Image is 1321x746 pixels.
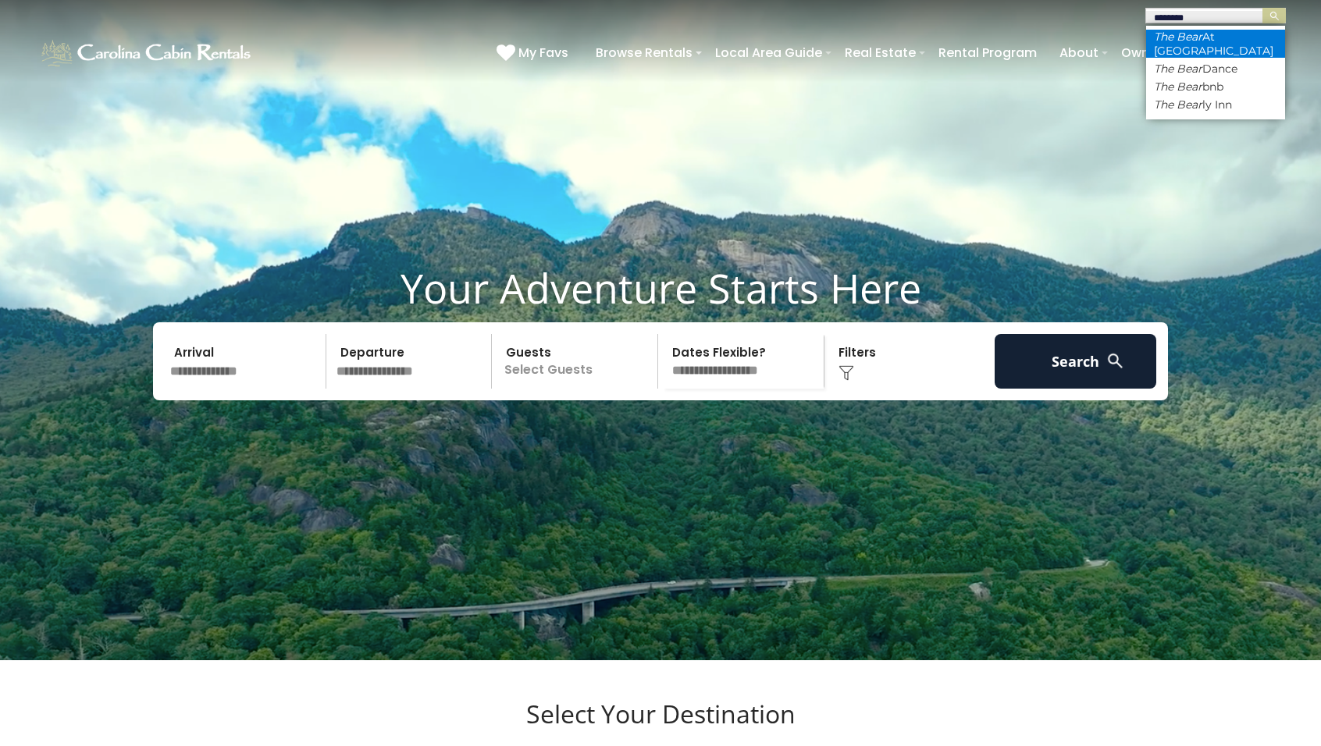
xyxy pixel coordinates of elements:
[1154,62,1202,76] em: The Bear
[839,365,854,381] img: filter--v1.png
[497,43,572,63] a: My Favs
[931,39,1045,66] a: Rental Program
[1146,80,1285,94] li: bnb
[707,39,830,66] a: Local Area Guide
[1146,98,1285,112] li: ly Inn
[1113,39,1206,66] a: Owner Login
[837,39,924,66] a: Real Estate
[39,37,255,69] img: White-1-1-2.png
[1146,30,1285,58] li: At [GEOGRAPHIC_DATA]
[1146,62,1285,76] li: Dance
[12,264,1309,312] h1: Your Adventure Starts Here
[995,334,1156,389] button: Search
[1052,39,1106,66] a: About
[1154,98,1202,112] em: The Bear
[497,334,657,389] p: Select Guests
[1154,80,1202,94] em: The Bear
[1106,351,1125,371] img: search-regular-white.png
[588,39,700,66] a: Browse Rentals
[1154,30,1202,44] em: The Bear
[518,43,568,62] span: My Favs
